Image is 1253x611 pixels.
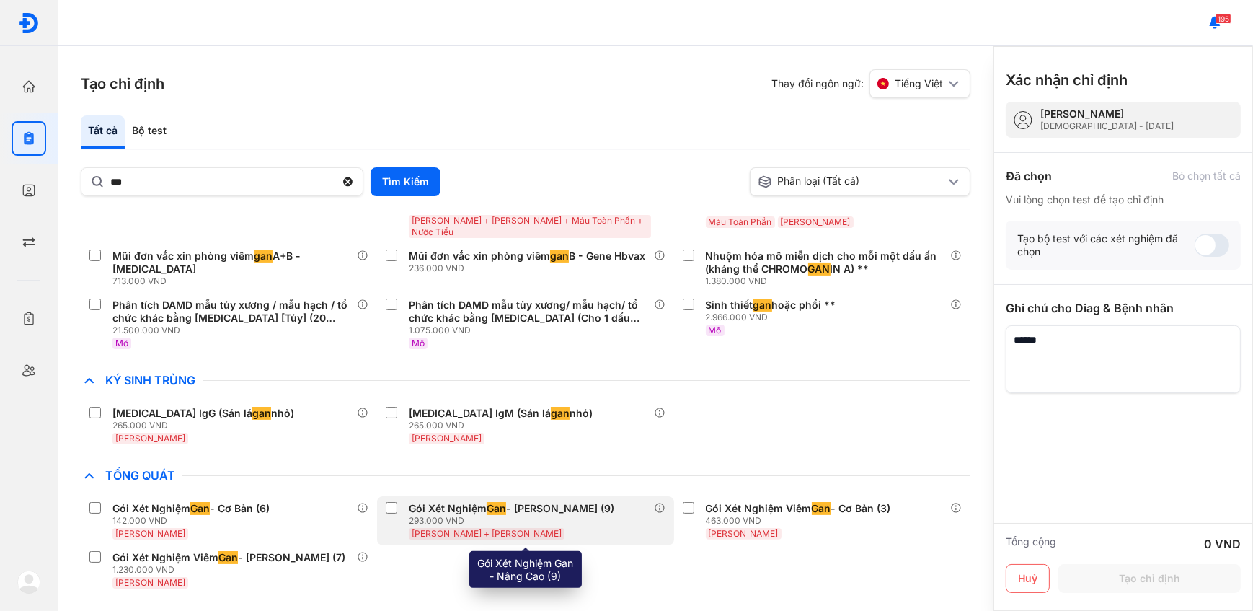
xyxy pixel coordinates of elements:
[709,528,779,539] span: [PERSON_NAME]
[81,74,164,94] h3: Tạo chỉ định
[1006,70,1128,90] h3: Xác nhận chỉ định
[98,373,203,387] span: Ký Sinh Trùng
[409,250,645,263] div: Mũi đơn vắc xin phòng viêm B - Gene Hbvax
[409,515,620,527] div: 293.000 VND
[252,407,271,420] span: gan
[412,338,425,348] span: Mô
[412,528,562,539] span: [PERSON_NAME] + [PERSON_NAME]
[758,175,946,189] div: Phân loại (Tất cả)
[112,325,357,336] div: 21.500.000 VND
[112,502,270,515] div: Gói Xét Nghiệm - Cơ Bản (6)
[409,325,653,336] div: 1.075.000 VND
[254,250,273,263] span: gan
[1006,193,1241,206] div: Vui lòng chọn test để tạo chỉ định
[81,115,125,149] div: Tất cả
[112,551,345,564] div: Gói Xét Nghiệm Viêm - [PERSON_NAME] (7)
[112,407,294,420] div: [MEDICAL_DATA] IgG (Sán lá nhỏ)
[409,502,614,515] div: Gói Xét Nghiệm - [PERSON_NAME] (9)
[771,69,970,98] div: Thay đổi ngôn ngữ:
[551,407,570,420] span: gan
[1006,564,1050,593] button: Huỷ
[812,502,831,515] span: Gan
[1216,14,1231,24] span: 195
[112,276,357,287] div: 713.000 VND
[706,515,897,527] div: 463.000 VND
[1172,170,1241,183] div: Bỏ chọn tất cả
[409,263,651,274] div: 236.000 VND
[190,502,210,515] span: Gan
[98,468,182,483] span: Tổng Quát
[218,551,238,564] span: Gan
[1058,564,1241,593] button: Tạo chỉ định
[550,250,569,263] span: gan
[409,407,593,420] div: [MEDICAL_DATA] IgM (Sán lá nhỏ)
[1040,107,1174,120] div: [PERSON_NAME]
[1017,232,1195,258] div: Tạo bộ test với các xét nghiệm đã chọn
[112,250,351,276] div: Mũi đơn vắc xin phòng viêm A+B - [MEDICAL_DATA]
[125,115,174,149] div: Bộ test
[112,299,351,325] div: Phân tích DAMD mẫu tủy xương / mẫu hạch / tổ chức khác bằng [MEDICAL_DATA] [Tủy] (20 markers) **
[895,77,943,90] span: Tiếng Việt
[112,515,275,527] div: 142.000 VND
[706,312,842,323] div: 2.966.000 VND
[115,433,185,444] span: [PERSON_NAME]
[753,299,772,312] span: gan
[709,216,772,227] span: Máu Toàn Phần
[1006,299,1241,317] div: Ghi chú cho Diag & Bệnh nhân
[706,250,944,276] div: Nhuộm hóa mô miễn dịch cho mỗi một dấu ấn (kháng thể CHROMO IN A) **
[808,263,831,276] span: GAN
[487,502,506,515] span: Gan
[706,502,891,515] div: Gói Xét Nghiệm Viêm - Cơ Bản (3)
[371,167,440,196] button: Tìm Kiếm
[1204,535,1241,553] div: 0 VND
[1006,535,1056,553] div: Tổng cộng
[412,215,643,237] span: [PERSON_NAME] + [PERSON_NAME] + Máu Toàn Phần + Nước Tiểu
[17,571,40,594] img: logo
[115,577,185,588] span: [PERSON_NAME]
[409,420,598,431] div: 265.000 VND
[115,528,185,539] span: [PERSON_NAME]
[412,433,482,444] span: [PERSON_NAME]
[781,216,851,227] span: [PERSON_NAME]
[409,299,647,325] div: Phân tích DAMD mẫu tủy xương/ mẫu hạch/ tổ chức khác bằng [MEDICAL_DATA] (Cho 1 dấu ấn/ CD/ marke...
[1040,120,1174,132] div: [DEMOGRAPHIC_DATA] - [DATE]
[112,420,300,431] div: 265.000 VND
[706,299,836,312] div: Sinh thiết hoặc phổi **
[1006,167,1052,185] div: Đã chọn
[115,338,128,348] span: Mô
[706,276,950,287] div: 1.380.000 VND
[112,564,351,576] div: 1.230.000 VND
[709,325,722,335] span: Mô
[18,12,40,34] img: logo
